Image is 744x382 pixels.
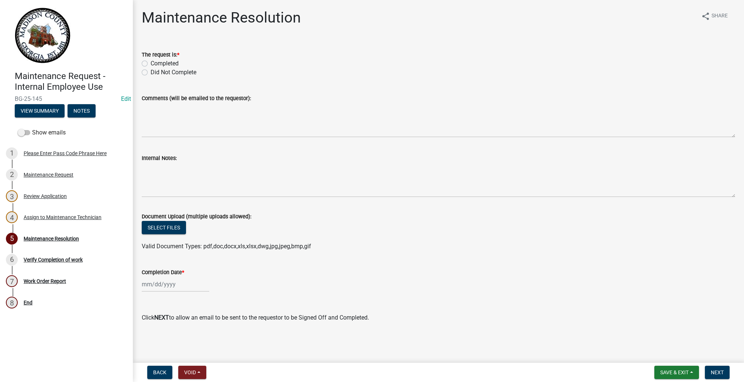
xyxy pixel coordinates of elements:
span: Share [712,12,728,21]
span: Valid Document Types: pdf,doc,docx,xls,xlsx,dwg,jpg,jpeg,bmp,gif [142,243,311,250]
span: Save & Exit [660,369,689,375]
p: Click to allow an email to be sent to the requestor to be Signed Off and Completed. [142,313,735,322]
i: share [701,12,710,21]
button: Void [178,366,206,379]
label: The request is: [142,52,179,58]
div: 2 [6,169,18,181]
input: mm/dd/yyyy [142,277,209,292]
label: Completion Date [142,270,184,275]
button: Next [705,366,730,379]
strong: NEXT [154,314,169,321]
label: Document Upload (multiple uploads allowed): [142,214,251,219]
div: 4 [6,211,18,223]
button: Back [147,366,172,379]
button: View Summary [15,104,65,117]
div: Please Enter Pass Code Phrase Here [24,151,107,156]
label: Comments (will be emailed to the requestor): [142,96,251,101]
label: Internal Notes: [142,156,177,161]
a: Edit [121,95,131,102]
div: Work Order Report [24,279,66,284]
div: Maintenance Request [24,172,73,177]
div: 3 [6,190,18,202]
label: Did Not Complete [151,68,196,77]
div: Review Application [24,194,67,199]
div: 1 [6,147,18,159]
span: Next [711,369,724,375]
h4: Maintenance Request - Internal Employee Use [15,71,127,92]
div: 6 [6,254,18,266]
button: Save & Exit [654,366,699,379]
h1: Maintenance Resolution [142,9,301,27]
div: 8 [6,297,18,308]
img: Madison County, Georgia [15,8,70,63]
button: Notes [68,104,96,117]
span: BG-25-145 [15,95,118,102]
label: Completed [151,59,179,68]
div: Maintenance Resolution [24,236,79,241]
wm-modal-confirm: Summary [15,108,65,114]
button: Select files [142,221,186,234]
div: End [24,300,32,305]
span: Void [184,369,196,375]
div: 7 [6,275,18,287]
div: Verify Completion of work [24,257,83,262]
button: shareShare [695,9,734,23]
wm-modal-confirm: Notes [68,108,96,114]
wm-modal-confirm: Edit Application Number [121,95,131,102]
label: Show emails [18,128,66,137]
span: Back [153,369,166,375]
div: Assign to Maintenance Technician [24,215,101,220]
div: 5 [6,233,18,245]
